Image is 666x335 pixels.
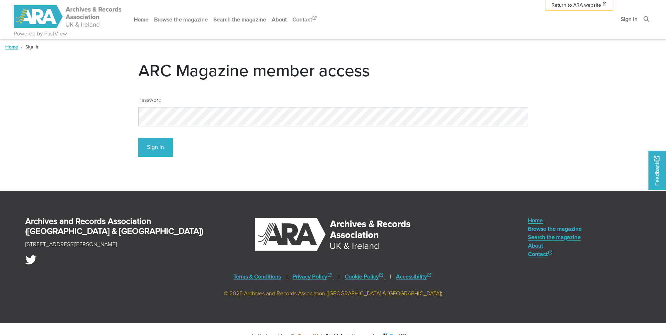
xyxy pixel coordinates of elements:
[211,10,269,29] a: Search the magazine
[528,216,582,224] a: Home
[151,10,211,29] a: Browse the magazine
[25,240,117,249] p: [STREET_ADDRESS][PERSON_NAME]
[290,10,321,29] a: Contact
[14,1,123,32] a: ARA - ARC Magazine | Powered by PastView logo
[528,250,582,258] a: Contact
[254,216,412,253] img: Archives & Records Association (UK & Ireland)
[269,10,290,29] a: About
[25,43,39,50] span: Sign in
[138,60,528,80] h1: ARC Magazine member access
[528,224,582,233] a: Browse the magazine
[138,138,173,157] button: Sign In
[552,1,601,9] span: Return to ARA website
[528,233,582,241] a: Search the magazine
[14,5,123,28] img: ARA - ARC Magazine | Powered by PastView
[648,151,666,190] a: Would you like to provide feedback?
[618,10,640,28] a: Sign in
[131,10,151,29] a: Home
[653,156,661,186] span: Feedback
[292,272,334,280] a: Privacy Policy
[5,43,18,50] a: Home
[396,272,433,280] a: Accessibility
[25,215,203,237] strong: Archives and Records Association ([GEOGRAPHIC_DATA] & [GEOGRAPHIC_DATA])
[528,241,582,250] a: About
[138,96,161,104] label: Password
[345,272,386,280] a: Cookie Policy
[233,272,281,280] a: Terms & Conditions
[5,289,661,298] div: © 2025 Archives and Records Association ([GEOGRAPHIC_DATA] & [GEOGRAPHIC_DATA])
[14,29,67,38] a: Powered by PastView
